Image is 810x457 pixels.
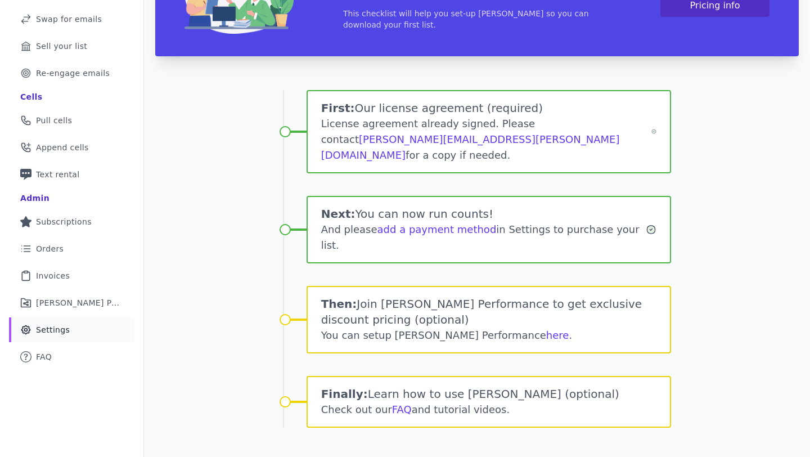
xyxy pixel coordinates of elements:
span: [PERSON_NAME] Performance [36,297,121,308]
span: Text rental [36,169,80,180]
a: here [546,329,569,341]
span: Next: [321,207,355,221]
a: Append cells [9,135,134,160]
h1: Join [PERSON_NAME] Performance to get exclusive discount pricing (optional) [321,296,657,328]
span: FAQ [36,351,52,362]
div: Cells [20,91,42,102]
a: Sell your list [9,34,134,59]
a: add a payment method [377,223,497,235]
div: And please in Settings to purchase your list. [321,222,646,253]
div: Admin [20,192,49,204]
h1: Learn how to use [PERSON_NAME] (optional) [321,386,657,402]
span: Invoices [36,270,70,281]
span: Pull cells [36,115,72,126]
span: Settings [36,324,70,335]
a: Subscriptions [9,209,134,234]
a: Pull cells [9,108,134,133]
span: Finally: [321,387,368,401]
a: Swap for emails [9,7,134,32]
a: [PERSON_NAME][EMAIL_ADDRESS][PERSON_NAME][DOMAIN_NAME] [321,133,620,161]
a: [PERSON_NAME] Performance [9,290,134,315]
a: FAQ [392,404,412,415]
h1: You can now run counts! [321,206,646,222]
div: Check out our and tutorial videos. [321,402,657,418]
span: Orders [36,243,64,254]
h1: Our license agreement (required) [321,100,651,116]
a: Invoices [9,263,134,288]
div: License agreement already signed. Please contact for a copy if needed. [321,116,651,163]
a: Orders [9,236,134,261]
a: FAQ [9,344,134,369]
span: Subscriptions [36,216,92,227]
span: Append cells [36,142,89,153]
span: Sell your list [36,41,87,52]
a: Text rental [9,162,134,187]
span: Re-engage emails [36,68,110,79]
span: First: [321,101,355,115]
span: Then: [321,297,357,311]
p: This checklist will help you set-up [PERSON_NAME] so you can download your first list. [343,8,611,30]
span: Swap for emails [36,14,102,25]
a: Settings [9,317,134,342]
a: Re-engage emails [9,61,134,86]
div: You can setup [PERSON_NAME] Performance . [321,328,657,343]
